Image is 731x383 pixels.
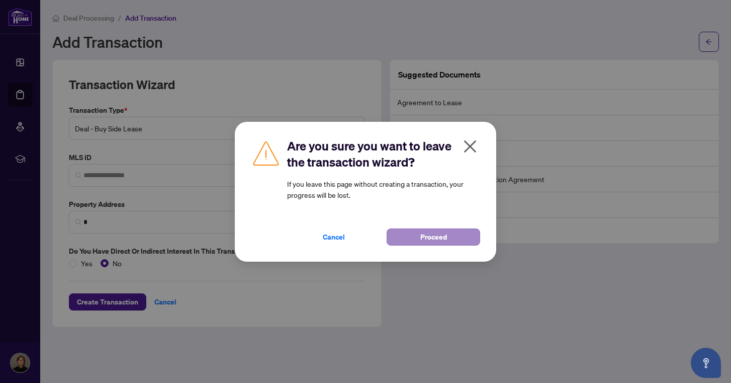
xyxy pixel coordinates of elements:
[387,228,480,246] button: Proceed
[462,138,478,155] span: close
[691,348,721,378] button: Open asap
[323,229,345,245] span: Cancel
[287,138,480,170] h2: Are you sure you want to leave the transaction wizard?
[420,229,447,245] span: Proceed
[287,178,480,200] article: If you leave this page without creating a transaction, your progress will be lost.
[287,228,381,246] button: Cancel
